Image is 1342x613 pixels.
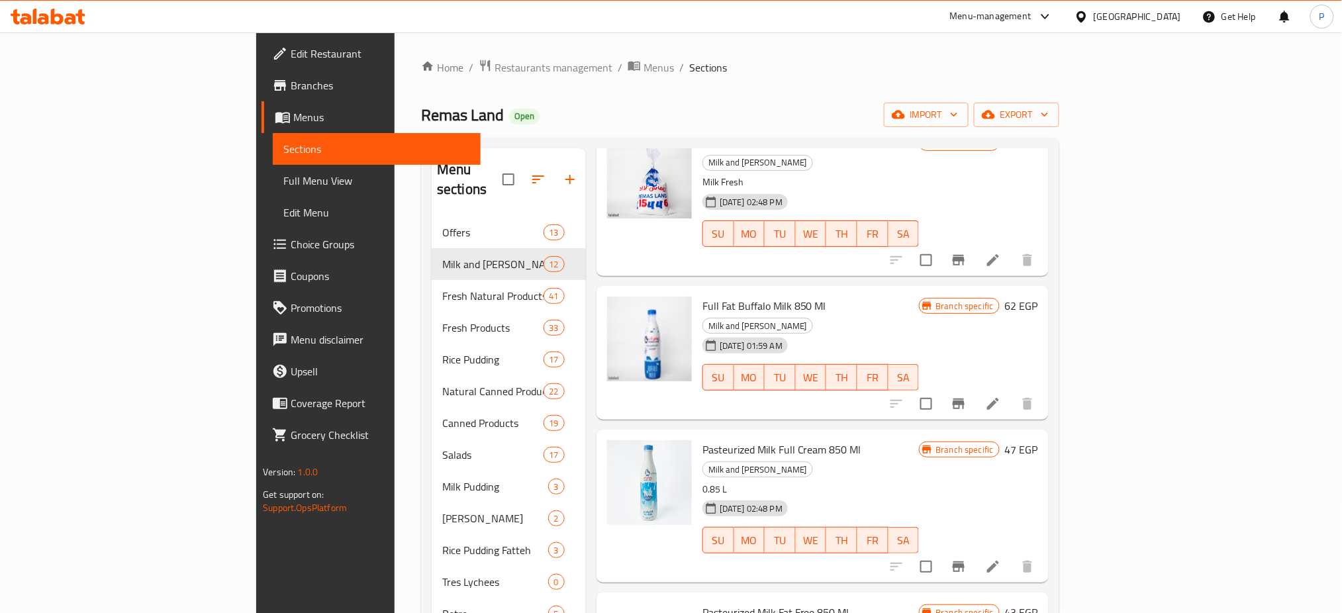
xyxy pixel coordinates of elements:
img: Full Fat Buffalo Milk 850 Ml [607,297,692,381]
div: Milk and [PERSON_NAME]12 [432,248,586,280]
div: items [544,320,565,336]
button: SU [702,527,734,553]
a: Edit Restaurant [262,38,481,70]
div: Remas Nawawy [442,510,548,526]
span: TH [832,531,852,550]
button: SA [888,220,920,247]
span: Tres Lychees [442,574,548,590]
button: import [884,103,969,127]
div: Canned Products19 [432,407,586,439]
span: [DATE] 02:48 PM [714,196,788,209]
a: Promotions [262,292,481,324]
div: items [544,224,565,240]
button: SA [888,364,920,391]
a: Upsell [262,355,481,387]
span: Open [509,111,540,122]
span: [DATE] 01:59 AM [714,340,788,352]
h6: 47 EGP [1005,440,1038,459]
button: SA [888,527,920,553]
span: Offers [442,224,544,240]
button: FR [857,527,888,553]
span: Get support on: [263,486,324,503]
a: Support.OpsPlatform [263,499,347,516]
div: items [544,352,565,367]
span: 0 [549,576,564,589]
span: FR [863,224,883,244]
nav: breadcrumb [421,59,1059,76]
div: items [548,574,565,590]
span: Menus [293,109,470,125]
span: FR [863,368,883,387]
div: [GEOGRAPHIC_DATA] [1094,9,1181,24]
a: Edit menu item [985,559,1001,575]
span: Branch specific [930,300,998,312]
span: 33 [544,322,564,334]
span: Edit Restaurant [291,46,470,62]
a: Menu disclaimer [262,324,481,355]
a: Restaurants management [479,59,612,76]
button: export [974,103,1059,127]
button: Branch-specific-item [943,388,975,420]
button: delete [1012,551,1043,583]
span: SU [708,368,729,387]
button: Add section [554,164,586,195]
span: Select to update [912,246,940,274]
span: Fresh Natural Products [442,288,544,304]
span: Full Fat Buffalo Milk 850 Ml [702,296,826,316]
span: Salads [442,447,544,463]
span: TH [832,368,852,387]
span: Menus [644,60,674,75]
span: 1.0.0 [298,463,318,481]
span: Rice Pudding Fatteh [442,542,548,558]
a: Choice Groups [262,228,481,260]
span: 41 [544,290,564,303]
div: items [544,383,565,399]
button: MO [734,220,765,247]
div: items [544,256,565,272]
span: SU [708,224,729,244]
button: MO [734,364,765,391]
span: Milk Pudding [442,479,548,495]
span: 12 [544,258,564,271]
span: Select all sections [495,165,522,193]
button: TH [826,220,857,247]
a: Menus [628,59,674,76]
span: P [1319,9,1325,24]
span: WE [801,368,822,387]
span: SU [708,531,729,550]
a: Edit Menu [273,197,481,228]
a: Edit menu item [985,396,1001,412]
button: TU [765,220,796,247]
span: Version: [263,463,295,481]
button: delete [1012,244,1043,276]
span: Fresh Products [442,320,544,336]
span: [PERSON_NAME] [442,510,548,526]
button: WE [796,220,827,247]
div: Tres Lychees0 [432,566,586,598]
span: FR [863,531,883,550]
span: Select to update [912,390,940,418]
span: Milk and [PERSON_NAME] [703,155,812,170]
a: Grocery Checklist [262,419,481,451]
button: TH [826,364,857,391]
span: MO [740,368,760,387]
span: Upsell [291,363,470,379]
button: Branch-specific-item [943,551,975,583]
a: Coupons [262,260,481,292]
div: Milk Pudding3 [432,471,586,502]
div: Milk and Rayeb [702,155,813,171]
span: Grocery Checklist [291,427,470,443]
span: [DATE] 02:48 PM [714,502,788,515]
span: import [894,107,958,123]
div: Rice Pudding17 [432,344,586,375]
span: Milk and [PERSON_NAME] [703,318,812,334]
span: TU [770,531,791,550]
span: Pasteurized Milk Full Cream 850 Ml [702,440,861,459]
span: Promotions [291,300,470,316]
span: 3 [549,544,564,557]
